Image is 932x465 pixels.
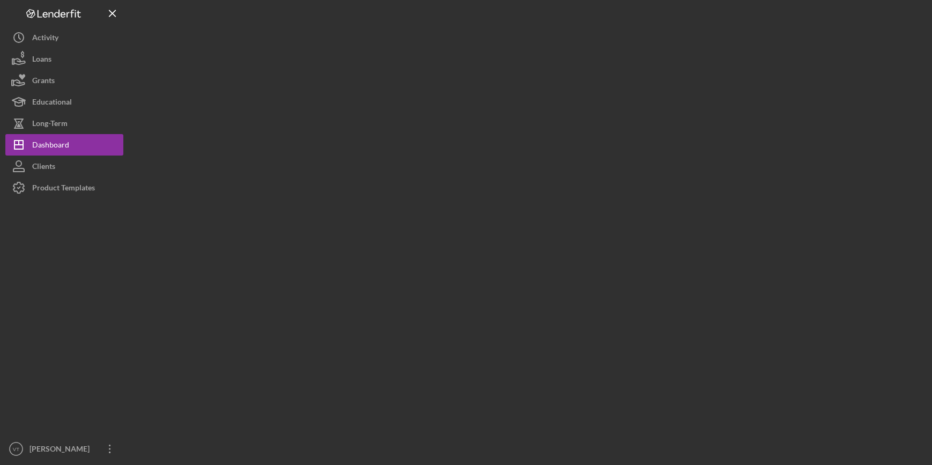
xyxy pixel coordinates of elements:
[27,438,97,462] div: [PERSON_NAME]
[5,438,123,460] button: VT[PERSON_NAME]
[32,134,69,158] div: Dashboard
[32,91,72,115] div: Educational
[5,113,123,134] button: Long-Term
[5,91,123,113] button: Educational
[32,27,58,51] div: Activity
[32,177,95,201] div: Product Templates
[5,27,123,48] button: Activity
[5,134,123,156] button: Dashboard
[5,70,123,91] button: Grants
[5,48,123,70] button: Loans
[32,156,55,180] div: Clients
[5,177,123,198] button: Product Templates
[5,156,123,177] button: Clients
[32,70,55,94] div: Grants
[32,113,68,137] div: Long-Term
[13,446,19,452] text: VT
[32,48,51,72] div: Loans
